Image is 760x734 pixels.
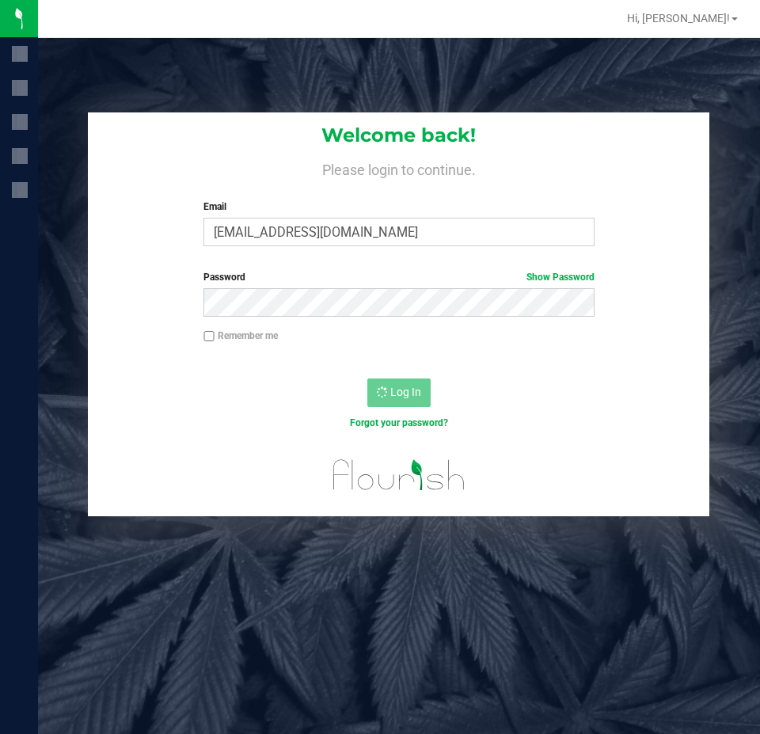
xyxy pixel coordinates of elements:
[627,12,730,25] span: Hi, [PERSON_NAME]!
[88,125,709,146] h1: Welcome back!
[390,386,421,398] span: Log In
[321,447,477,504] img: flourish_logo.svg
[203,329,278,343] label: Remember me
[203,331,215,342] input: Remember me
[367,378,431,407] button: Log In
[526,272,595,283] a: Show Password
[203,272,245,283] span: Password
[88,158,709,177] h4: Please login to continue.
[203,200,594,214] label: Email
[350,417,448,428] a: Forgot your password?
